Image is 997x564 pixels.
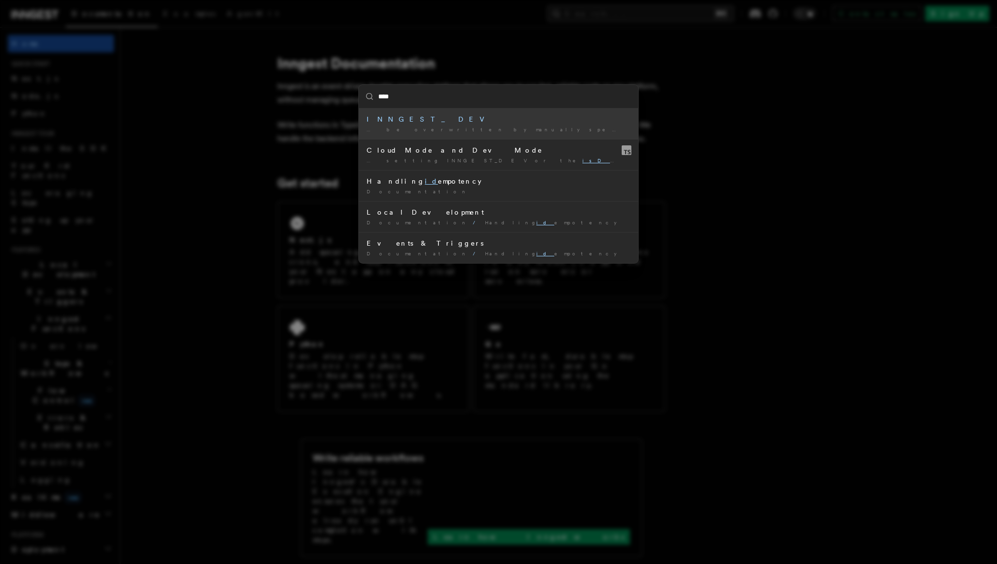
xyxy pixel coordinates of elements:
[536,219,554,225] mark: id
[367,251,469,256] span: Documentation
[582,157,622,163] mark: isD
[485,219,618,225] span: Handling empotency
[367,207,630,217] div: Local Development
[485,251,618,256] span: Handling empotency
[367,114,630,124] div: INNGEST_DEV
[473,251,481,256] span: /
[367,145,630,155] div: Cloud Mode and Dev Mode
[367,238,630,248] div: Events & Triggers
[367,126,630,133] div: … be overwritten by manually specifying ev in new Inngest …
[367,219,469,225] span: Documentation
[367,176,630,186] div: Handling empotency
[367,157,630,164] div: … setting INNGEST_DEV or the ev option. If neither …
[367,188,469,194] span: Documentation
[536,251,554,256] mark: id
[473,219,481,225] span: /
[425,177,438,185] mark: id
